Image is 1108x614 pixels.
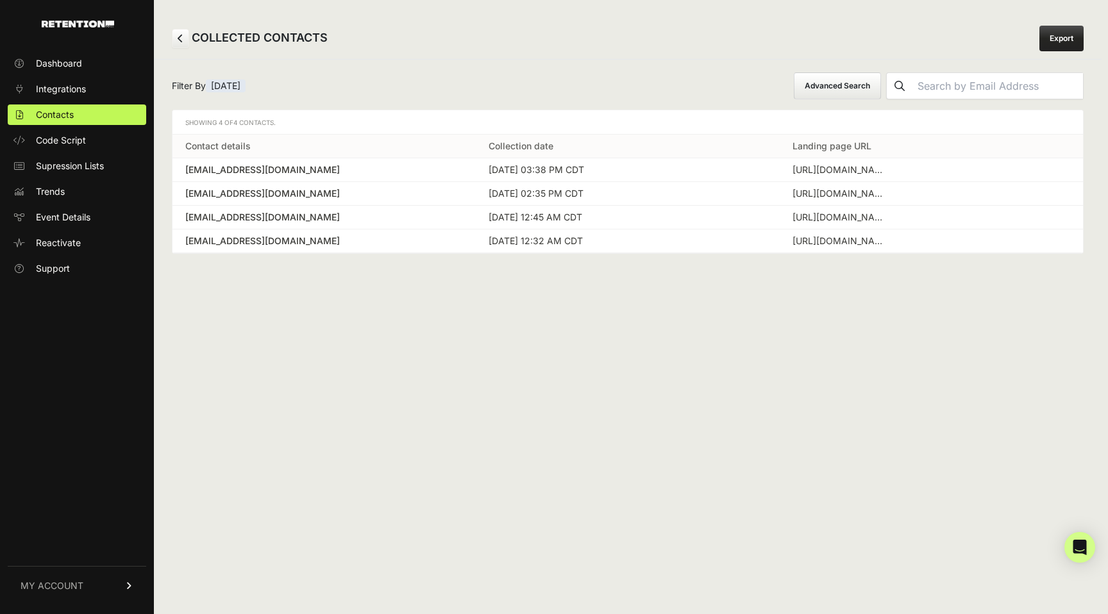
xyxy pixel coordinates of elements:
span: 4 Contacts. [233,119,276,126]
a: Reactivate [8,233,146,253]
a: MY ACCOUNT [8,566,146,605]
td: [DATE] 12:45 AM CDT [476,206,779,229]
a: Supression Lists [8,156,146,176]
a: [EMAIL_ADDRESS][DOMAIN_NAME] [185,235,463,247]
span: Contacts [36,108,74,121]
a: Collection date [489,140,553,151]
a: [EMAIL_ADDRESS][DOMAIN_NAME] [185,211,463,224]
span: Support [36,262,70,275]
span: Showing 4 of [185,119,276,126]
span: Integrations [36,83,86,95]
td: [DATE] 12:32 AM CDT [476,229,779,253]
span: Code Script [36,134,86,147]
a: Event Details [8,207,146,228]
span: [DATE] [206,79,246,92]
a: [EMAIL_ADDRESS][DOMAIN_NAME] [185,187,463,200]
img: Retention.com [42,21,114,28]
div: https://tax.irsprob.com/?utm_medium=adwords&utm_campaign=&utm_source=&utm_content=&gad_source=2&g... [793,211,889,224]
td: [DATE] 02:35 PM CDT [476,182,779,206]
span: MY ACCOUNT [21,579,83,592]
button: Advanced Search [794,72,881,99]
a: [EMAIL_ADDRESS][DOMAIN_NAME] [185,163,463,176]
a: Code Script [8,130,146,151]
div: https://tax.irsprob.com/homepage-9016?utm_medium=paid&utm_source=an&utm_id=6892080266237&utm_cont... [793,235,889,247]
a: Contact details [185,140,251,151]
a: Trends [8,181,146,202]
a: Landing page URL [793,140,871,151]
a: Export [1039,26,1084,51]
div: https://irsprob.clickfunnels.com/2025-oic-optin-415025721753357164602?utm_medium=adwords&utm_camp... [793,187,889,200]
h2: COLLECTED CONTACTS [172,29,328,48]
span: Filter By [172,79,246,92]
a: Support [8,258,146,279]
span: Dashboard [36,57,82,70]
span: Reactivate [36,236,81,249]
input: Search by Email Address [912,73,1083,99]
span: Event Details [36,211,90,224]
div: https://tax.irsprob.com/?utm_medium=adwords&utm_campaign=&utm_source=&utm_content=&gad_source=2&g... [793,163,889,176]
a: Integrations [8,79,146,99]
a: Contacts [8,104,146,125]
div: Open Intercom Messenger [1064,532,1095,563]
span: Trends [36,185,65,198]
td: [DATE] 03:38 PM CDT [476,158,779,182]
span: Supression Lists [36,160,104,172]
a: Dashboard [8,53,146,74]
